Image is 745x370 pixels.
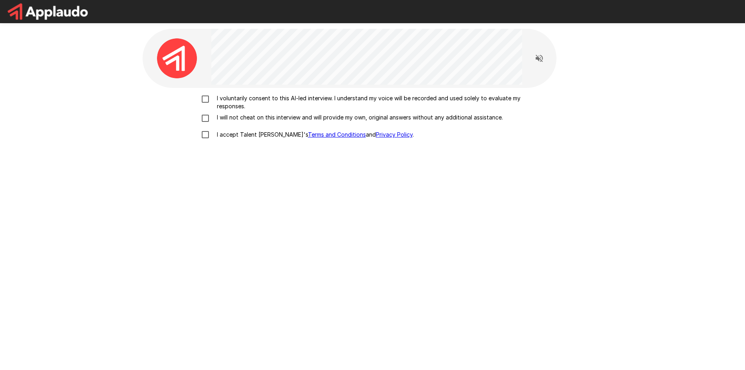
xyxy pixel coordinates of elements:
[531,50,547,66] button: Read questions aloud
[376,131,413,138] a: Privacy Policy
[214,131,414,139] p: I accept Talent [PERSON_NAME]'s and .
[157,38,197,78] img: applaudo_avatar.png
[308,131,366,138] a: Terms and Conditions
[214,113,503,121] p: I will not cheat on this interview and will provide my own, original answers without any addition...
[214,94,548,110] p: I voluntarily consent to this AI-led interview. I understand my voice will be recorded and used s...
